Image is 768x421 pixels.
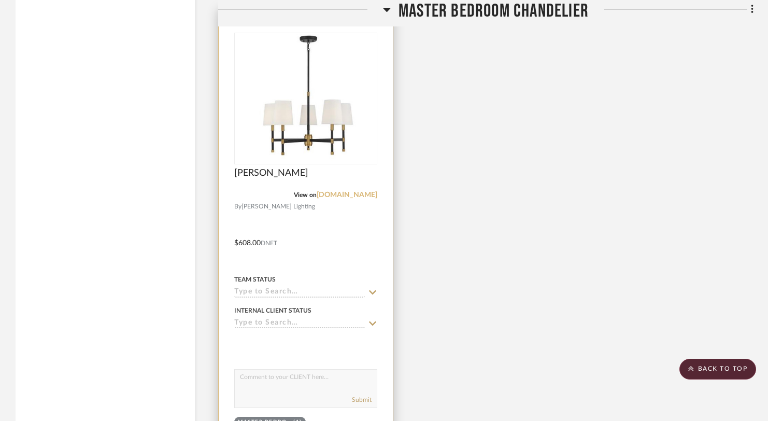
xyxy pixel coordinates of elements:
[294,192,317,198] span: View on
[234,275,276,284] div: Team Status
[234,306,311,315] div: Internal Client Status
[241,202,315,212] span: [PERSON_NAME] Lighting
[234,288,365,298] input: Type to Search…
[317,191,377,199] a: [DOMAIN_NAME]
[238,34,374,163] img: Kendall
[679,359,756,380] scroll-to-top-button: BACK TO TOP
[234,167,308,179] span: [PERSON_NAME]
[234,319,365,329] input: Type to Search…
[352,395,372,404] button: Submit
[234,202,241,212] span: By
